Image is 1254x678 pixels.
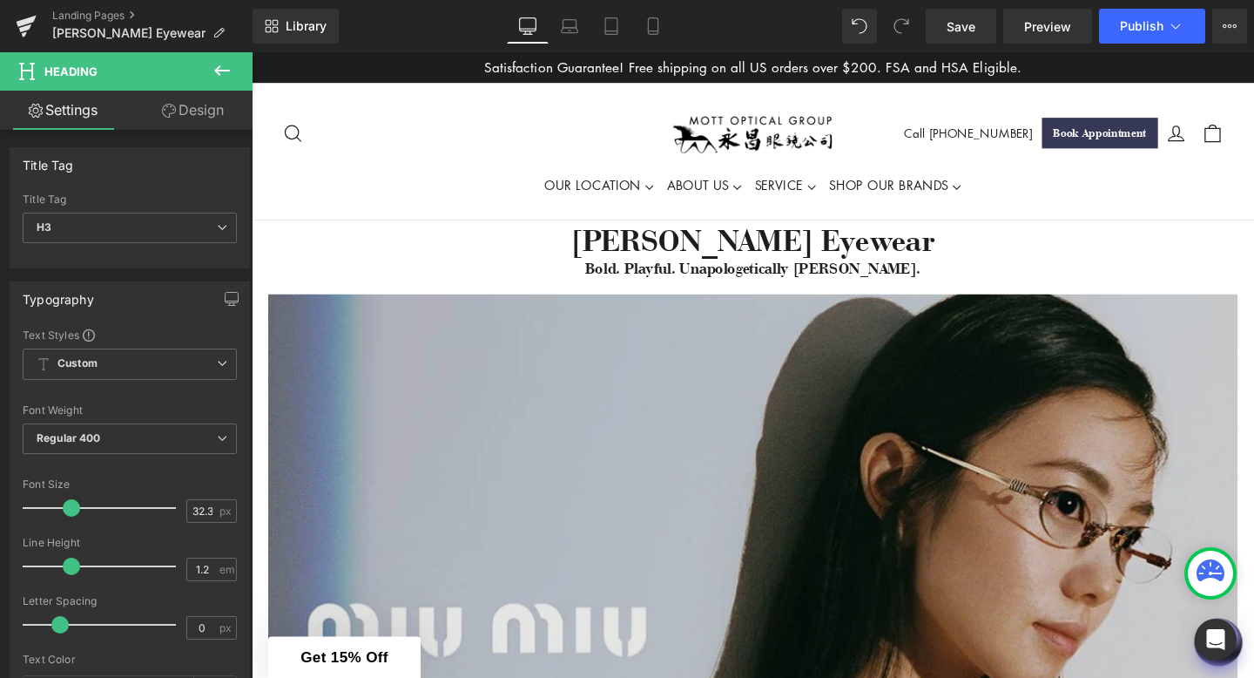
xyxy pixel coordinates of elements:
div: Text Styles [23,328,237,342]
span: px [219,505,234,517]
span: Get 15% Off [51,627,144,645]
button: More [1212,9,1247,44]
div: Title Tag [23,148,74,173]
a: OUR LOCATION [301,120,430,159]
a: SERVICE [522,120,600,159]
b: Regular 400 [37,431,101,444]
div: Open Intercom Messenger [1195,619,1237,661]
button: Publish [1099,9,1205,44]
a: Desktop [507,9,549,44]
a: Preview [1003,9,1092,44]
div: Line Height [23,537,237,549]
div: Get 15% Off [17,614,178,658]
a: ABOUT US [429,120,522,159]
span: Library [286,18,327,34]
a: Call [PHONE_NUMBER] [686,76,822,93]
span: Heading [44,64,98,78]
div: Title Tag [23,193,237,206]
span: [PERSON_NAME] Eyewear [52,26,206,40]
a: Book Appointment [831,69,953,102]
img: Mott Optical Group [440,61,614,109]
span: Publish [1120,19,1163,33]
b: Custom [57,356,98,371]
h5: Bold. Playful. Unapologetically [PERSON_NAME]. [17,217,1036,237]
a: Tablet [590,9,632,44]
a: Design [130,91,256,130]
div: Font Size [23,478,237,491]
ul: Primary [35,120,1019,159]
a: SHOP OUR BRANDS [600,120,753,159]
div: Typography [23,282,94,307]
button: Undo [842,9,877,44]
a: Landing Pages [52,9,253,23]
button: Redo [884,9,919,44]
div: Font Weight [23,404,237,417]
span: em [219,564,234,575]
span: px [219,622,234,634]
a: Laptop [549,9,590,44]
span: Save [947,17,975,36]
a: New Library [253,9,339,44]
div: Letter Spacing [23,595,237,607]
span: Preview [1024,17,1071,36]
b: H3 [37,220,51,234]
h1: [PERSON_NAME] Eyewear [17,178,1036,218]
a: Mobile [632,9,674,44]
div: Text Color [23,654,237,666]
